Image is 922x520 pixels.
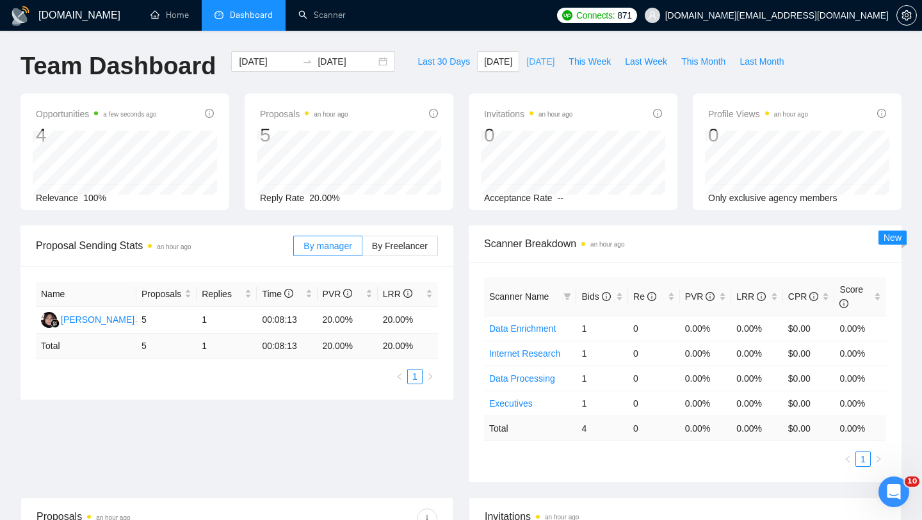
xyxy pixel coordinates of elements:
[834,366,886,391] td: 0.00%
[628,416,680,441] td: 0
[489,291,549,302] span: Scanner Name
[429,109,438,118] span: info-circle
[681,54,725,69] span: This Month
[426,373,434,380] span: right
[197,334,257,359] td: 1
[576,416,628,441] td: 4
[83,193,106,203] span: 100%
[318,334,378,359] td: 20.00 %
[136,334,197,359] td: 5
[205,109,214,118] span: info-circle
[788,291,818,302] span: CPR
[680,316,732,341] td: 0.00%
[538,111,572,118] time: an hour ago
[298,10,346,20] a: searchScanner
[628,391,680,416] td: 0
[61,313,134,327] div: [PERSON_NAME]
[484,236,886,252] span: Scanner Breakdown
[197,282,257,307] th: Replies
[561,287,574,306] span: filter
[674,51,732,72] button: This Month
[408,370,422,384] a: 1
[392,369,407,384] button: left
[489,373,555,384] a: Data Processing
[783,341,835,366] td: $0.00
[284,289,293,298] span: info-circle
[36,238,293,254] span: Proposal Sending Stats
[877,109,886,118] span: info-circle
[519,51,562,72] button: [DATE]
[856,452,870,466] a: 1
[489,348,560,359] a: Internet Research
[732,51,791,72] button: Last Month
[378,307,438,334] td: 20.00%
[628,366,680,391] td: 0
[302,56,312,67] span: swap-right
[410,51,477,72] button: Last 30 Days
[484,193,553,203] span: Acceptance Rate
[260,193,304,203] span: Reply Rate
[526,54,554,69] span: [DATE]
[878,476,909,507] iframe: Intercom live chat
[896,5,917,26] button: setting
[680,391,732,416] td: 0.00%
[202,287,242,301] span: Replies
[757,292,766,301] span: info-circle
[343,289,352,298] span: info-circle
[731,416,783,441] td: 0.00 %
[706,292,715,301] span: info-circle
[633,291,656,302] span: Re
[884,232,902,243] span: New
[230,10,273,20] span: Dashboard
[318,54,376,69] input: End date
[736,291,766,302] span: LRR
[36,106,157,122] span: Opportunities
[581,291,610,302] span: Bids
[680,341,732,366] td: 0.00%
[239,54,297,69] input: Start date
[783,391,835,416] td: $0.00
[708,123,808,147] div: 0
[407,369,423,384] li: 1
[477,51,519,72] button: [DATE]
[323,289,353,299] span: PVR
[840,451,855,467] button: left
[423,369,438,384] li: Next Page
[708,106,808,122] span: Profile Views
[875,455,882,463] span: right
[834,391,886,416] td: 0.00%
[10,6,31,26] img: logo
[628,316,680,341] td: 0
[685,291,715,302] span: PVR
[647,292,656,301] span: info-circle
[378,334,438,359] td: 20.00 %
[260,123,348,147] div: 5
[558,193,563,203] span: --
[262,289,293,299] span: Time
[489,323,556,334] a: Data Enrichment
[423,369,438,384] button: right
[484,123,572,147] div: 0
[897,10,916,20] span: setting
[731,391,783,416] td: 0.00%
[257,307,317,334] td: 00:08:13
[855,451,871,467] li: 1
[103,111,156,118] time: a few seconds ago
[783,316,835,341] td: $0.00
[309,193,339,203] span: 20.00%
[36,334,136,359] td: Total
[871,451,886,467] button: right
[834,341,886,366] td: 0.00%
[834,316,886,341] td: 0.00%
[403,289,412,298] span: info-circle
[197,307,257,334] td: 1
[844,455,852,463] span: left
[590,241,624,248] time: an hour ago
[834,416,886,441] td: 0.00 %
[576,316,628,341] td: 1
[809,292,818,301] span: info-circle
[484,106,572,122] span: Invitations
[731,366,783,391] td: 0.00%
[576,8,615,22] span: Connects:
[680,366,732,391] td: 0.00%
